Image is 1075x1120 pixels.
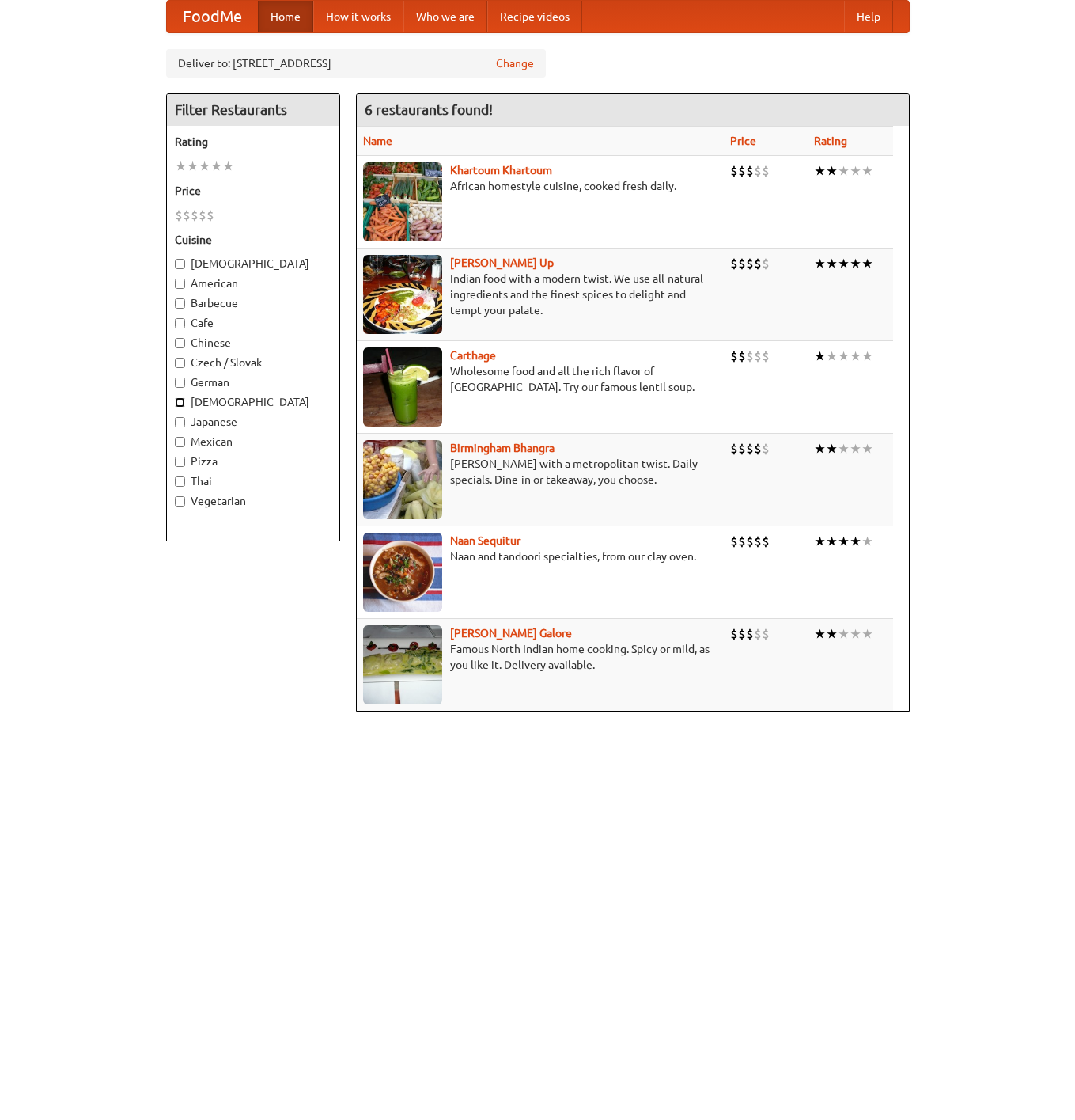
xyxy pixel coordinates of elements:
li: $ [730,162,738,180]
li: $ [738,162,746,180]
h5: Rating [175,134,331,150]
li: ★ [222,158,234,175]
li: $ [730,625,738,643]
li: $ [754,440,762,457]
li: $ [738,533,746,550]
input: Vegetarian [175,496,185,507]
label: [DEMOGRAPHIC_DATA] [175,256,331,271]
a: Birmingham Bhangra [450,442,555,454]
a: Who we are [403,1,487,32]
li: ★ [861,162,873,180]
li: $ [754,347,762,365]
li: $ [762,255,770,272]
li: ★ [861,533,873,550]
li: ★ [187,158,199,175]
li: $ [754,162,762,180]
img: currygalore.jpg [363,625,442,704]
b: [PERSON_NAME] Galore [450,627,572,640]
label: Chinese [175,335,331,351]
img: bhangra.jpg [363,440,442,519]
label: Cafe [175,315,331,331]
input: American [175,279,185,289]
a: Home [258,1,313,32]
p: Naan and tandoori specialties, from our clay oven. [363,549,717,564]
li: ★ [850,347,861,365]
img: khartoum.jpg [363,162,442,241]
li: ★ [814,255,826,272]
li: ★ [850,625,861,643]
p: Famous North Indian home cooking. Spicy or mild, as you like it. Delivery available. [363,641,717,673]
li: ★ [826,347,838,365]
li: $ [746,533,754,550]
li: ★ [175,158,187,175]
h5: Price [175,183,331,199]
a: Naan Sequitur [450,534,520,547]
li: ★ [210,158,222,175]
label: Pizza [175,454,331,469]
li: $ [762,533,770,550]
input: Czech / Slovak [175,358,185,368]
li: ★ [814,440,826,457]
li: $ [206,207,214,224]
li: ★ [826,533,838,550]
a: FoodMe [167,1,258,32]
li: ★ [814,625,826,643]
img: carthage.jpg [363,347,442,427]
li: $ [199,207,206,224]
p: Indian food with a modern twist. We use all-natural ingredients and the finest spices to delight ... [363,271,717,318]
li: ★ [814,162,826,180]
li: $ [746,440,754,457]
li: $ [754,533,762,550]
li: $ [754,255,762,272]
input: Mexican [175,437,185,447]
li: ★ [838,162,850,180]
li: ★ [861,347,873,365]
li: ★ [826,162,838,180]
li: ★ [814,347,826,365]
li: ★ [850,162,861,180]
li: ★ [826,625,838,643]
li: $ [754,625,762,643]
li: ★ [850,533,861,550]
input: Cafe [175,318,185,328]
p: Wholesome food and all the rich flavor of [GEOGRAPHIC_DATA]. Try our famous lentil soup. [363,363,717,395]
div: Deliver to: [STREET_ADDRESS] [166,49,546,78]
li: $ [746,625,754,643]
li: $ [175,207,183,224]
li: $ [183,207,191,224]
li: ★ [199,158,210,175]
input: [DEMOGRAPHIC_DATA] [175,259,185,269]
a: Price [730,135,756,147]
a: [PERSON_NAME] Up [450,256,554,269]
li: $ [738,440,746,457]
li: ★ [826,440,838,457]
li: ★ [861,255,873,272]
a: Rating [814,135,847,147]
li: $ [762,440,770,457]
li: $ [738,347,746,365]
li: ★ [861,440,873,457]
li: $ [762,347,770,365]
li: ★ [814,533,826,550]
input: [DEMOGRAPHIC_DATA] [175,397,185,408]
a: Khartoum Khartoum [450,164,552,177]
input: Pizza [175,457,185,467]
li: ★ [838,533,850,550]
label: Barbecue [175,295,331,311]
li: ★ [838,255,850,272]
label: [DEMOGRAPHIC_DATA] [175,394,331,410]
li: $ [730,440,738,457]
li: ★ [861,625,873,643]
li: ★ [838,625,850,643]
label: Mexican [175,434,331,450]
label: German [175,374,331,390]
li: ★ [826,255,838,272]
label: American [175,275,331,291]
img: curryup.jpg [363,255,442,334]
li: $ [746,255,754,272]
li: ★ [850,255,861,272]
li: $ [738,625,746,643]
